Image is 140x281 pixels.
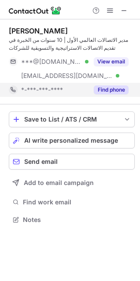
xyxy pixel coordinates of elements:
[24,116,119,123] div: Save to List / ATS / CRM
[9,36,135,52] div: مدير الاتصالات العالمي الأول | 10 سنوات من الخبرة في تقديم الاتصالات الاستراتيجية والتسويقية للشركات
[9,5,62,16] img: ContactOut v5.3.10
[9,214,135,226] button: Notes
[94,85,129,94] button: Reveal Button
[21,58,82,66] span: ***@[DOMAIN_NAME]
[21,72,113,80] span: [EMAIL_ADDRESS][DOMAIN_NAME]
[94,57,129,66] button: Reveal Button
[23,198,131,206] span: Find work email
[9,154,135,170] button: Send email
[24,137,118,144] span: AI write personalized message
[9,196,135,208] button: Find work email
[23,216,131,224] span: Notes
[9,26,68,35] div: [PERSON_NAME]
[9,133,135,148] button: AI write personalized message
[9,175,135,191] button: Add to email campaign
[9,111,135,127] button: save-profile-one-click
[24,179,94,186] span: Add to email campaign
[24,158,58,165] span: Send email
